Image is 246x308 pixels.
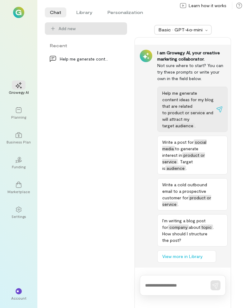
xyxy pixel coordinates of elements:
[45,42,127,49] div: Recent
[7,77,30,100] a: Growegy AI
[7,139,31,144] div: Business Plan
[59,25,122,32] span: Add new
[168,224,189,230] span: company
[157,178,228,211] button: Write a cold outbound email to a prospective customer forproduct or service.
[189,224,200,230] span: about
[162,90,214,115] span: Help me generate content ideas for my blog that are related to
[162,182,207,200] span: Write a cold outbound email to a prospective customer for
[7,127,30,149] a: Business Plan
[158,27,203,33] div: Basic · GPT‑4o‑mini
[11,296,26,301] div: Account
[11,115,26,120] div: Planning
[157,250,216,263] button: View more in Library
[157,50,228,62] div: I am Growegy AI, your creative marketing collaborator.
[162,224,214,243] span: . How should I structure the post?
[157,87,228,132] button: Help me generate content ideas for my blog that are related toproduct or serviceand will attract ...
[178,202,179,207] span: .
[12,164,26,169] div: Funding
[7,189,30,194] div: Marketplace
[102,7,148,17] li: Personalization
[195,123,196,128] span: .
[167,110,206,115] span: product or service
[71,7,97,17] li: Library
[174,123,195,128] span: audience
[200,224,213,230] span: topic
[162,146,198,158] span: to generate interest in
[162,253,202,260] span: View more in Library
[157,62,228,82] div: Not sure where to start? You can try these prompts or write your own in the field below.
[60,56,108,62] div: Help me generate content ideas for my blog that a…
[162,152,205,164] span: product or service
[157,136,228,174] button: Write a post forsocial mediato generate interest inproduct or service. Target isaudience.
[7,202,30,224] a: Settings
[7,102,30,125] a: Planning
[157,214,228,247] button: I’m writing a blog post forcompanyabouttopic. How should I structure the post?
[162,139,194,145] span: Write a post for
[7,152,30,174] a: Funding
[165,165,186,171] span: audience
[7,177,30,199] a: Marketplace
[189,2,226,9] span: Learn how it works
[162,110,213,128] span: and will attract my target
[45,7,66,17] li: Chat
[162,218,206,230] span: I’m writing a blog post for
[12,214,26,219] div: Settings
[9,90,29,95] div: Growegy AI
